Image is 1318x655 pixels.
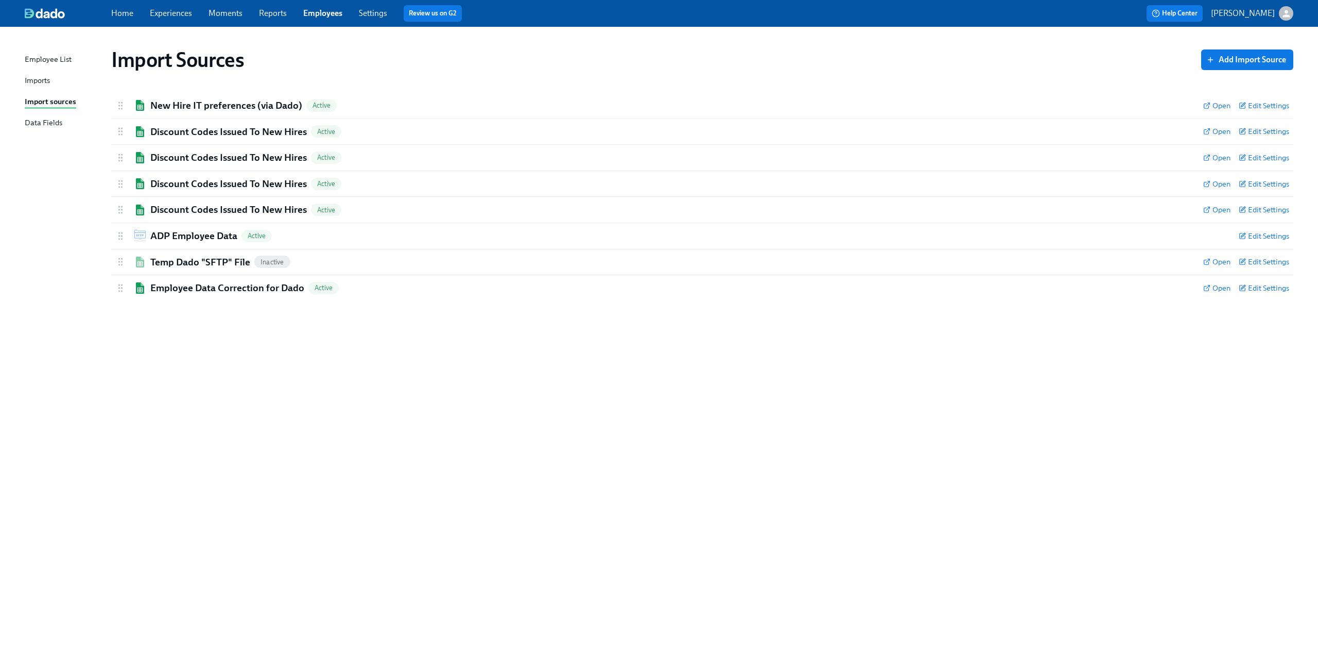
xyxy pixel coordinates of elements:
a: Reports [259,8,287,18]
a: Data Fields [25,117,103,130]
img: Google Sheets [134,126,146,137]
a: Moments [209,8,242,18]
div: Import sources [25,96,76,109]
span: Add Import Source [1208,55,1286,65]
img: SFTP [134,230,146,242]
h2: Discount Codes Issued To New Hires [150,177,307,191]
p: [PERSON_NAME] [1211,8,1275,19]
button: Edit Settings [1239,205,1289,215]
span: Help Center [1152,8,1198,19]
span: Active [311,154,341,161]
div: Employee List [25,54,72,66]
span: Inactive [254,258,290,266]
img: Google Sheets [134,152,146,163]
a: Home [111,8,133,18]
button: Edit Settings [1239,257,1289,267]
a: Open [1203,153,1230,163]
a: Open [1203,283,1230,293]
a: Imports [25,75,103,88]
a: Open [1203,100,1230,111]
div: Google SheetsDiscount Codes Issued To New HiresActiveOpenEdit Settings [111,197,1293,223]
div: Google SheetsDiscount Codes Issued To New HiresActiveOpenEdit Settings [111,145,1293,171]
button: Help Center [1147,5,1203,22]
button: Edit Settings [1239,179,1289,189]
button: Edit Settings [1239,100,1289,111]
a: Experiences [150,8,192,18]
a: Import sources [25,96,103,109]
span: Active [311,180,341,188]
h2: Temp Dado "SFTP" File [150,256,250,269]
div: SFTPADP Employee DataActiveEdit Settings [111,223,1293,249]
div: Google SheetsEmployee Data Correction for DadoActiveOpenEdit Settings [111,275,1293,301]
a: Open [1203,179,1230,189]
a: dado [25,8,111,19]
div: Google SheetsDiscount Codes Issued To New HiresActiveOpenEdit Settings [111,171,1293,197]
h2: Discount Codes Issued To New Hires [150,125,307,139]
button: Edit Settings [1239,283,1289,293]
div: Google SheetsNew Hire IT preferences (via Dado)ActiveOpenEdit Settings [111,93,1293,119]
span: Active [241,232,272,240]
h2: Discount Codes Issued To New Hires [150,203,307,216]
h1: Import Sources [111,47,244,72]
button: [PERSON_NAME] [1211,6,1293,21]
button: Edit Settings [1239,126,1289,137]
img: Google Sheets [134,257,146,267]
h2: New Hire IT preferences (via Dado) [150,99,302,112]
button: Edit Settings [1239,153,1289,163]
div: Imports [25,75,50,88]
button: Review us on G2 [404,5,462,22]
button: Add Import Source [1201,49,1293,70]
a: Employees [303,8,342,18]
img: Google Sheets [134,100,146,111]
a: Settings [359,8,387,18]
h2: Discount Codes Issued To New Hires [150,151,307,164]
button: Edit Settings [1239,231,1289,241]
div: Google SheetsTemp Dado "SFTP" FileInactiveOpenEdit Settings [111,249,1293,275]
div: Data Fields [25,117,62,130]
a: Open [1203,126,1230,137]
a: Open [1203,257,1230,267]
img: Google Sheets [134,282,146,293]
a: Employee List [25,54,103,66]
span: Active [308,284,339,292]
h2: ADP Employee Data [150,229,237,243]
h2: Employee Data Correction for Dado [150,281,304,295]
img: dado [25,8,65,19]
span: Active [311,206,341,214]
img: Google Sheets [134,205,146,215]
span: Active [311,128,341,136]
div: Google SheetsDiscount Codes Issued To New HiresActiveOpenEdit Settings [111,119,1293,145]
a: Review us on G2 [409,8,457,19]
a: Open [1203,205,1230,215]
img: Google Sheets [134,178,146,189]
span: Active [306,102,337,109]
